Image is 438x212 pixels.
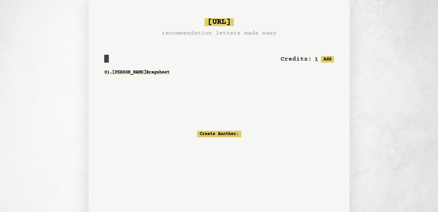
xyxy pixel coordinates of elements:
span: █ [104,55,109,63]
a: 01.[PERSON_NAME]Bragsheet [104,67,334,78]
h3: recommendation letters made easy [162,29,277,38]
span: [URL] [204,18,234,26]
h2: Credits: [280,55,312,64]
button: Add [321,56,334,63]
h2: 1 [314,55,318,64]
a: Create Another. [197,131,241,137]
